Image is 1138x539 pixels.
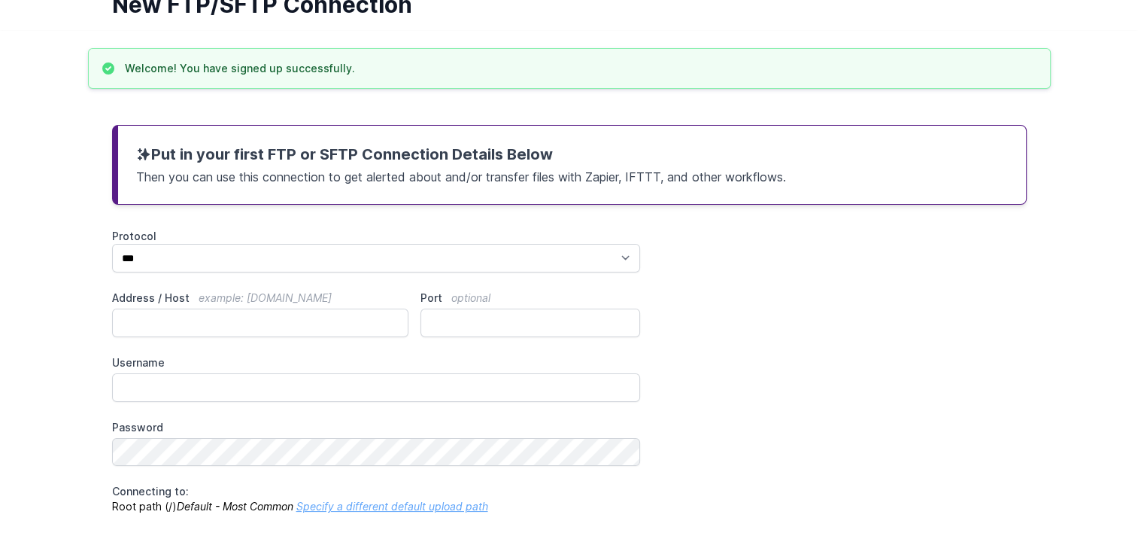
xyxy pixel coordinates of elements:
i: Default - Most Common [177,500,293,513]
label: Username [112,355,641,370]
span: optional [451,291,490,304]
iframe: Drift Widget Chat Controller [1063,464,1120,521]
label: Address / Host [112,291,409,306]
p: Then you can use this connection to get alerted about and/or transfer files with Zapier, IFTTT, a... [136,165,1008,186]
p: Root path (/) [112,484,641,514]
h3: Welcome! You have signed up successfully. [125,61,355,76]
label: Password [112,420,641,435]
span: example: [DOMAIN_NAME] [199,291,332,304]
label: Protocol [112,229,641,244]
h3: Put in your first FTP or SFTP Connection Details Below [136,144,1008,165]
label: Port [420,291,640,306]
a: Specify a different default upload path [296,500,488,513]
span: Connecting to: [112,485,189,498]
